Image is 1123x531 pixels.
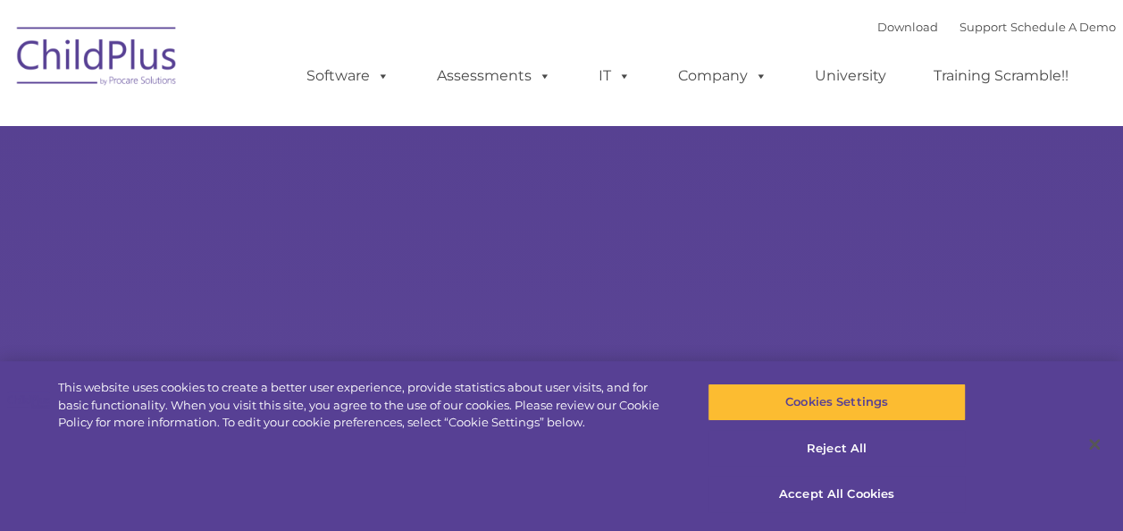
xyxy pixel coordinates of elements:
[960,20,1007,34] a: Support
[1075,425,1114,464] button: Close
[419,58,569,94] a: Assessments
[8,14,187,104] img: ChildPlus by Procare Solutions
[1010,20,1116,34] a: Schedule A Demo
[58,379,674,432] div: This website uses cookies to create a better user experience, provide statistics about user visit...
[708,476,966,513] button: Accept All Cookies
[797,58,904,94] a: University
[660,58,785,94] a: Company
[877,20,1116,34] font: |
[708,383,966,421] button: Cookies Settings
[708,430,966,468] button: Reject All
[289,58,407,94] a: Software
[877,20,938,34] a: Download
[916,58,1086,94] a: Training Scramble!!
[581,58,649,94] a: IT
